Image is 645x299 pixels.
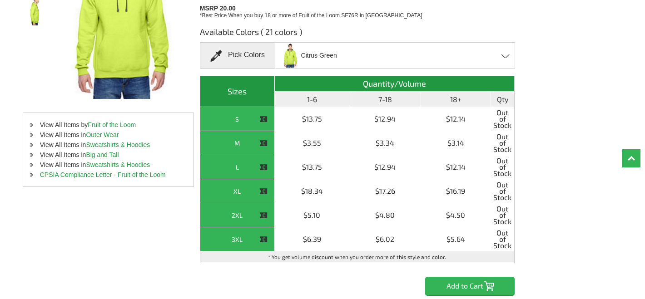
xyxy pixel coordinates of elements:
[23,130,193,140] li: View All Items in
[86,141,150,148] a: Sweatshirts & Hoodies
[200,12,422,19] span: *Best Price When you buy 18 or more of Fruit of the Loom SF76R in [GEOGRAPHIC_DATA]
[23,140,193,150] li: View All Items in
[259,163,268,172] img: This item is CLOSEOUT!
[421,179,491,203] td: $16.19
[275,155,349,179] td: $13.75
[275,203,349,227] td: $5.10
[349,155,421,179] td: $12.94
[421,155,491,179] td: $12.14
[493,181,511,201] span: Out of Stock
[203,162,272,173] div: L
[203,210,272,221] div: 2XL
[493,230,511,249] span: Out of Stock
[425,277,515,295] input: Add to Cart
[203,137,272,149] div: M
[40,171,166,178] a: CPSIA Compliance Letter - Fruit of the Loom
[275,227,349,251] td: $6.39
[200,251,514,263] td: * You get volume discount when you order more of this style and color.
[493,109,511,128] span: Out of Stock
[493,133,511,152] span: Out of Stock
[275,76,514,92] th: Quantity/Volume
[349,92,421,107] th: 7-18
[349,107,421,131] td: $12.94
[349,227,421,251] td: $6.02
[259,187,268,196] img: This item is CLOSEOUT!
[23,120,193,130] li: View All Items by
[622,149,640,167] a: Top
[275,179,349,203] td: $18.34
[200,42,275,69] div: Pick Colors
[200,2,518,20] div: MSRP 20.00
[259,115,268,123] img: This item is CLOSEOUT!
[86,161,150,168] a: Sweatshirts & Hoodies
[421,227,491,251] td: $5.64
[23,160,193,170] li: View All Items in
[281,44,300,68] img: Citrus Green
[259,235,268,244] img: This item is CLOSEOUT!
[491,92,514,107] th: Qty
[203,113,272,125] div: S
[259,211,268,220] img: This item is CLOSEOUT!
[86,151,119,158] a: Big and Tall
[23,150,193,160] li: View All Items in
[421,203,491,227] td: $4.50
[275,131,349,155] td: $3.55
[349,179,421,203] td: $17.26
[493,206,511,225] span: Out of Stock
[349,203,421,227] td: $4.80
[203,234,272,245] div: 3XL
[275,107,349,131] td: $13.75
[301,48,337,64] span: Citrus Green
[275,92,349,107] th: 1-6
[88,121,136,128] a: Fruit of the Loom
[421,131,491,155] td: $3.14
[349,131,421,155] td: $3.34
[203,186,272,197] div: XL
[200,76,275,107] th: Sizes
[200,26,515,42] h3: Available Colors ( 21 colors )
[421,92,491,107] th: 18+
[493,157,511,176] span: Out of Stock
[259,139,268,147] img: This item is CLOSEOUT!
[421,107,491,131] td: $12.14
[86,131,119,138] a: Outer Wear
